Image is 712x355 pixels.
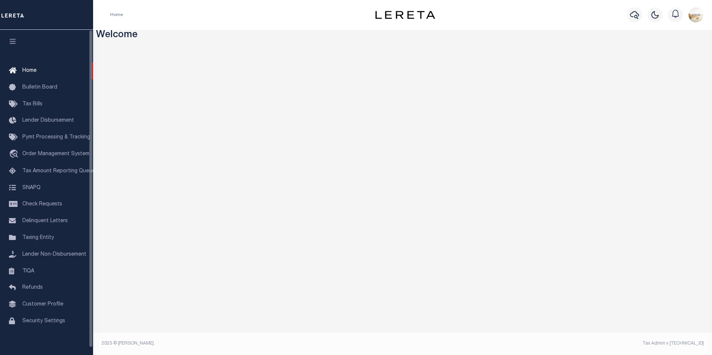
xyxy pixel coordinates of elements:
span: Customer Profile [22,302,63,307]
span: Bulletin Board [22,85,57,90]
span: TIQA [22,268,34,274]
span: SNAPQ [22,185,41,190]
span: Security Settings [22,319,65,324]
span: Lender Disbursement [22,118,74,123]
li: Home [110,12,123,18]
span: Tax Bills [22,102,42,107]
span: Lender Non-Disbursement [22,252,86,257]
span: Home [22,68,36,73]
span: Refunds [22,285,43,290]
span: Order Management System [22,151,89,157]
h3: Welcome [96,30,709,41]
div: 2025 © [PERSON_NAME]. [96,340,403,347]
div: Tax Admin v.[TECHNICAL_ID] [408,340,704,347]
span: Check Requests [22,202,62,207]
span: Tax Amount Reporting Queue [22,169,95,174]
i: travel_explore [9,150,21,159]
span: Delinquent Letters [22,218,68,224]
img: logo-dark.svg [375,11,435,19]
span: Pymt Processing & Tracking [22,135,90,140]
span: Taxing Entity [22,235,54,240]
